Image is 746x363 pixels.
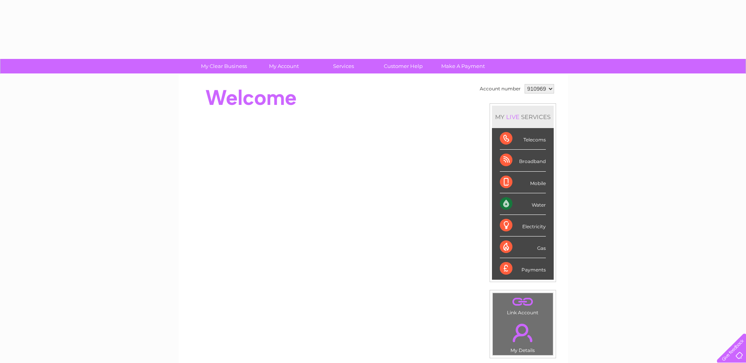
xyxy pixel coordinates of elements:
[500,236,546,258] div: Gas
[495,319,551,346] a: .
[492,317,553,356] td: My Details
[192,59,256,73] a: My Clear Business
[495,295,551,309] a: .
[500,258,546,279] div: Payments
[492,293,553,317] td: Link Account
[251,59,316,73] a: My Account
[500,193,546,215] div: Water
[500,150,546,171] div: Broadband
[492,106,554,128] div: MY SERVICES
[500,172,546,193] div: Mobile
[478,82,523,95] td: Account number
[500,215,546,236] div: Electricity
[505,113,521,121] div: LIVE
[371,59,436,73] a: Customer Help
[311,59,376,73] a: Services
[500,128,546,150] div: Telecoms
[431,59,495,73] a: Make A Payment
